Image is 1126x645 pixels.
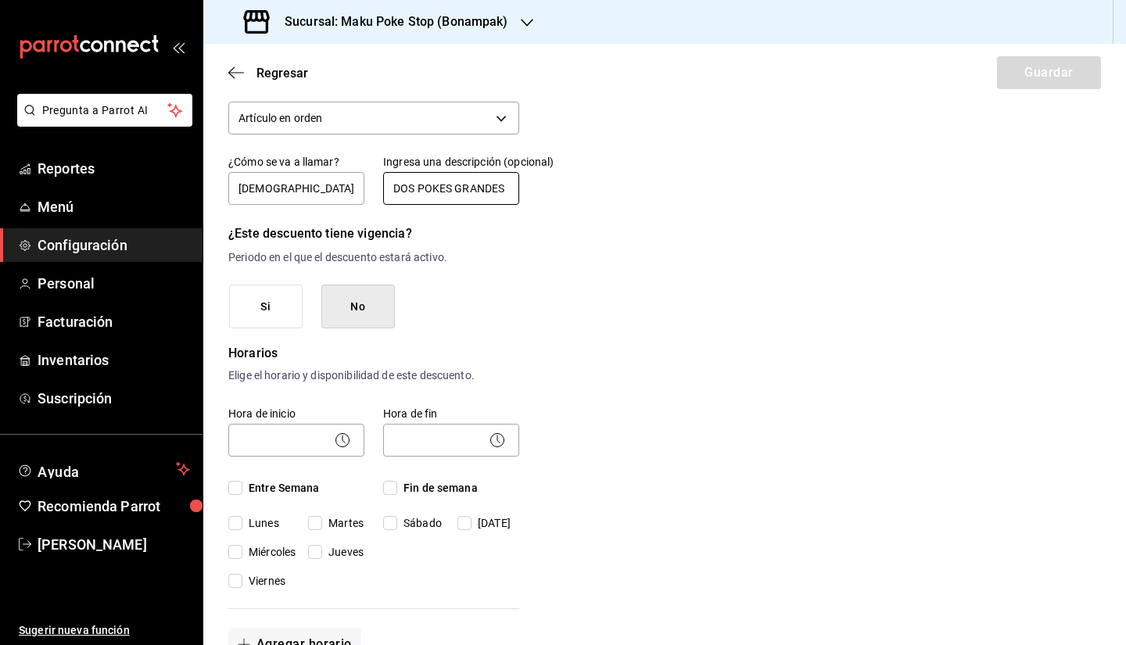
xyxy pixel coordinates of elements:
[11,113,192,130] a: Pregunta a Parrot AI
[242,573,285,589] span: Viernes
[17,94,192,127] button: Pregunta a Parrot AI
[172,41,185,53] button: open_drawer_menu
[38,534,190,555] span: [PERSON_NAME]
[383,156,519,167] label: Ingresa una descripción (opcional)
[322,515,364,532] span: Martes
[228,367,519,384] p: Elige el horario y disponibilidad de este descuento.
[472,515,511,532] span: [DATE]
[228,223,519,245] h6: ¿Este descuento tiene vigencia?
[321,285,395,329] button: No
[38,273,190,294] span: Personal
[228,102,519,134] div: Artículo en orden
[242,544,296,561] span: Miércoles
[38,235,190,256] span: Configuración
[19,622,190,639] span: Sugerir nueva función
[228,156,364,167] label: ¿Cómo se va a llamar?
[38,311,190,332] span: Facturación
[38,349,190,371] span: Inventarios
[383,407,519,418] label: Hora de fin
[397,480,478,496] span: Fin de semana
[242,480,320,496] span: Entre Semana
[256,66,308,81] span: Regresar
[397,515,442,532] span: Sábado
[228,66,308,81] button: Regresar
[228,344,519,363] p: Horarios
[42,102,168,119] span: Pregunta a Parrot AI
[242,515,279,532] span: Lunes
[272,13,508,31] h3: Sucursal: Maku Poke Stop (Bonampak)
[38,158,190,179] span: Reportes
[38,496,190,517] span: Recomienda Parrot
[38,460,170,478] span: Ayuda
[38,388,190,409] span: Suscripción
[38,196,190,217] span: Menú
[228,407,364,418] label: Hora de inicio
[229,285,303,329] button: Si
[322,544,364,561] span: Jueves
[228,249,519,266] p: Periodo en el que el descuento estará activo.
